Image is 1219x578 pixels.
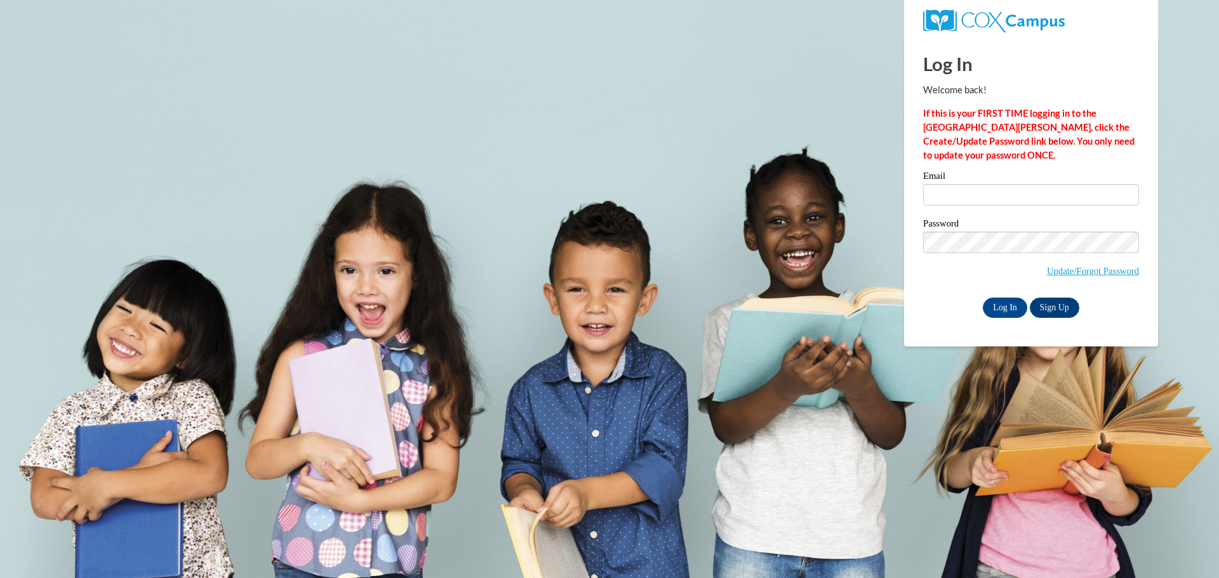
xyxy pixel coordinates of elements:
a: Update/Forgot Password [1047,266,1139,276]
h1: Log In [923,51,1139,77]
a: COX Campus [923,15,1065,25]
p: Welcome back! [923,83,1139,97]
strong: If this is your FIRST TIME logging in to the [GEOGRAPHIC_DATA][PERSON_NAME], click the Create/Upd... [923,108,1135,161]
img: COX Campus [923,10,1065,32]
a: Sign Up [1030,298,1079,318]
label: Password [923,219,1139,232]
label: Email [923,171,1139,184]
input: Log In [983,298,1027,318]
